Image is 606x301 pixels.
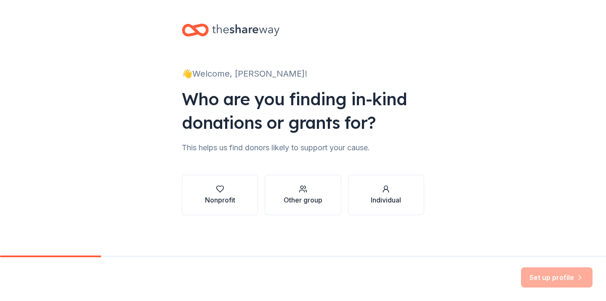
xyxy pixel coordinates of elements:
div: 👋 Welcome, [PERSON_NAME]! [182,67,424,80]
div: This helps us find donors likely to support your cause. [182,141,424,154]
button: Nonprofit [182,175,258,215]
div: Individual [371,195,401,205]
div: Other group [284,195,322,205]
button: Individual [348,175,424,215]
button: Other group [265,175,341,215]
div: Nonprofit [205,195,235,205]
div: Who are you finding in-kind donations or grants for? [182,87,424,134]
